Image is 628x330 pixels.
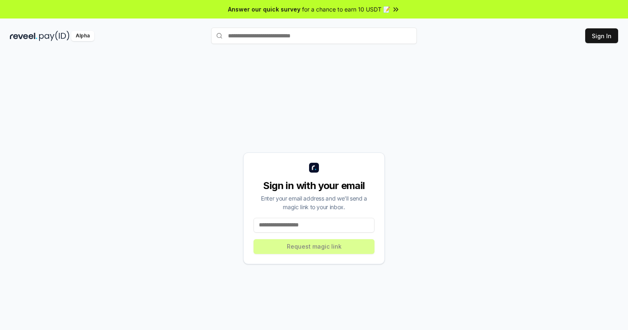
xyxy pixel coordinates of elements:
span: Answer our quick survey [228,5,300,14]
div: Alpha [71,31,94,41]
img: logo_small [309,163,319,173]
img: pay_id [39,31,70,41]
button: Sign In [585,28,618,43]
img: reveel_dark [10,31,37,41]
div: Sign in with your email [254,179,374,192]
span: for a chance to earn 10 USDT 📝 [302,5,390,14]
div: Enter your email address and we’ll send a magic link to your inbox. [254,194,374,211]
